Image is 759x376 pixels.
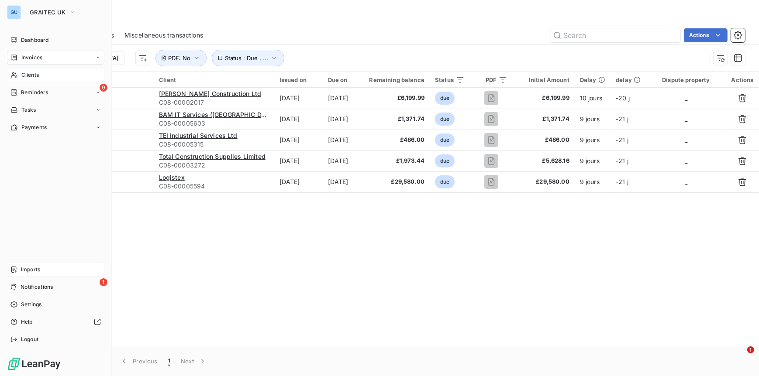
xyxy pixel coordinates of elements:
span: -21 j [616,157,628,164]
span: -21 j [616,136,628,144]
td: [DATE] [323,171,364,192]
span: 1 [168,357,170,366]
span: Tasks [21,106,36,114]
span: C08-00003272 [159,161,269,170]
div: Actions [731,76,754,83]
span: _ [685,94,687,102]
span: TEI Industrial Services Ltd [159,132,238,139]
button: Next [176,352,212,370]
div: Client [159,76,269,83]
span: PDF : No [168,55,190,62]
span: £1,371.74 [369,115,424,123]
span: £6,199.99 [369,94,424,103]
td: [DATE] [323,109,364,130]
div: Delay [580,76,605,83]
span: C08-00002017 [159,98,269,107]
td: 9 jours [575,150,611,171]
span: Invoices [21,54,42,62]
td: 9 jours [575,130,611,150]
span: due [435,113,455,126]
span: £6,199.99 [518,94,569,103]
div: Dispute property [652,76,721,83]
span: 1 [747,346,754,353]
span: -21 j [616,178,628,185]
td: [DATE] [274,88,323,109]
div: Remaining balance [369,76,424,83]
span: £1,371.74 [518,115,569,123]
span: £29,580.00 [518,178,569,186]
span: due [435,92,455,105]
div: Issued on [279,76,317,83]
span: C08-00005594 [159,182,269,191]
td: [DATE] [274,171,323,192]
span: Notifications [21,283,53,291]
span: _ [685,136,687,144]
input: Search [549,28,680,42]
button: Status : Due , ... [212,50,284,66]
span: C08-00005603 [159,119,269,128]
span: £486.00 [518,136,569,144]
span: due [435,133,455,147]
span: Dashboard [21,36,48,44]
span: _ [685,178,687,185]
div: delay [616,76,641,83]
td: [DATE] [274,150,323,171]
span: Miscellaneous transactions [124,31,203,40]
span: C08-00005315 [159,140,269,149]
span: Payments [21,123,47,131]
span: Logistex [159,174,185,181]
span: 1 [100,278,107,286]
img: Logo LeanPay [7,357,61,371]
span: Help [21,318,33,326]
span: _ [685,115,687,123]
td: [DATE] [323,130,364,150]
span: £5,628.16 [518,157,569,165]
td: 9 jours [575,109,611,130]
td: [DATE] [274,130,323,150]
span: Total Construction Supplies Limited [159,153,266,160]
button: 1 [163,352,176,370]
span: £1,973.44 [369,157,424,165]
td: 10 jours [575,88,611,109]
a: Help [7,315,104,329]
span: £486.00 [369,136,424,144]
span: -20 j [616,94,630,102]
button: Actions [684,28,728,42]
div: Initial Amount [518,76,569,83]
div: GU [7,5,21,19]
iframe: Intercom live chat [729,346,750,367]
span: Settings [21,301,41,308]
span: [PERSON_NAME] Construction Ltd [159,90,262,97]
button: Previous [114,352,163,370]
td: 9 jours [575,171,611,192]
span: BAM IT Services ([GEOGRAPHIC_DATA]) [159,111,278,118]
span: due [435,154,455,167]
td: [DATE] [323,150,364,171]
span: Imports [21,266,40,273]
span: due [435,175,455,188]
span: Status : Due , ... [225,55,268,62]
span: Clients [21,71,39,79]
div: Status [435,76,465,83]
td: [DATE] [323,88,364,109]
span: GRAITEC UK [30,9,66,16]
span: £29,580.00 [369,178,424,186]
div: Due on [328,76,359,83]
button: PDF: No [155,50,207,66]
div: PDF [475,76,507,83]
span: -21 j [616,115,628,123]
span: Reminders [21,89,48,96]
span: 9 [100,84,107,92]
td: [DATE] [274,109,323,130]
span: _ [685,157,687,164]
span: Logout [21,335,38,343]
